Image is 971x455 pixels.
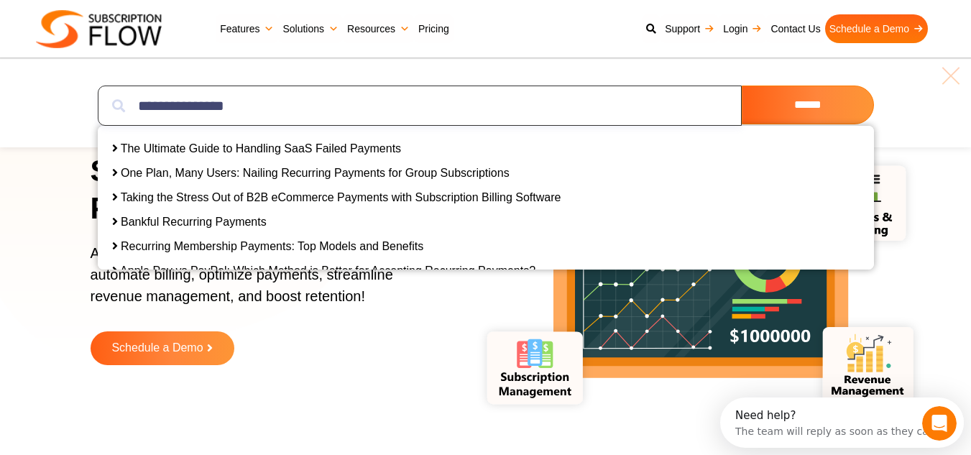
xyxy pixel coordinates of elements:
a: Schedule a Demo [91,331,234,365]
iframe: Intercom live chat discovery launcher [720,397,964,448]
a: Contact Us [766,14,824,43]
a: Apple Pay vs PayPal: Which Method is Better for Accepting Recurring Payments? [120,265,535,277]
h1: Simplify Subscriptions, Power Growth! [91,152,448,228]
a: Login [719,14,766,43]
div: The team will reply as soon as they can [15,24,215,39]
p: AI-powered subscription management platform to automate billing, optimize payments, streamline re... [91,242,431,321]
a: Schedule a Demo [825,14,928,43]
a: Recurring Membership Payments: Top Models and Benefits [121,240,423,252]
div: Open Intercom Messenger [6,6,257,45]
iframe: Intercom live chat [922,406,957,441]
div: Need help? [15,12,215,24]
a: Solutions [278,14,343,43]
a: Features [216,14,278,43]
a: The Ultimate Guide to Handling SaaS Failed Payments [121,142,401,155]
a: Support [661,14,719,43]
span: Schedule a Demo [111,342,203,354]
img: Subscriptionflow [36,10,162,48]
a: Resources [343,14,414,43]
a: Pricing [414,14,454,43]
a: Taking the Stress Out of B2B eCommerce Payments with Subscription Billing Software [121,191,561,203]
a: Bankful Recurring Payments [121,216,267,228]
a: One Plan, Many Users: Nailing Recurring Payments for Group Subscriptions [121,167,510,179]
